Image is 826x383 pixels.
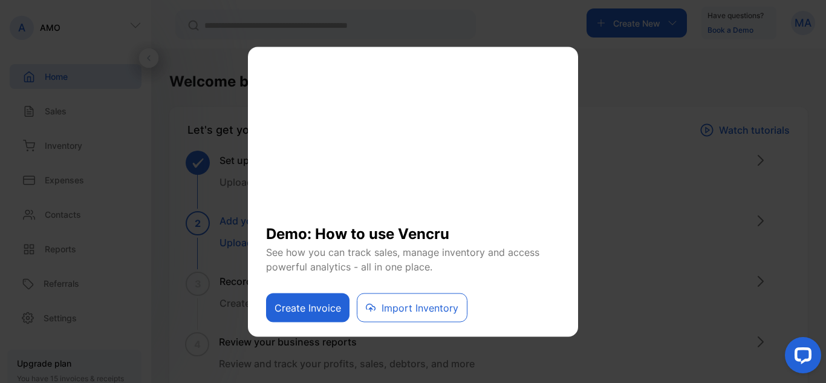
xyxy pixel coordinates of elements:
[266,244,560,273] p: See how you can track sales, manage inventory and access powerful analytics - all in one place.
[357,293,467,322] button: Import Inventory
[266,213,560,244] h1: Demo: How to use Vencru
[775,332,826,383] iframe: LiveChat chat widget
[266,293,350,322] button: Create Invoice
[266,62,560,213] iframe: YouTube video player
